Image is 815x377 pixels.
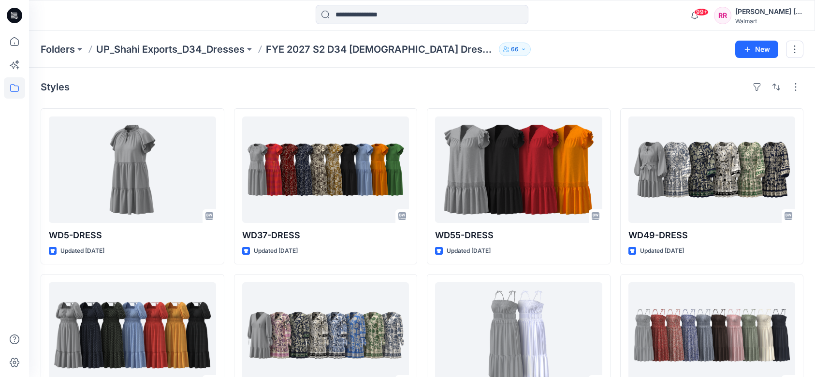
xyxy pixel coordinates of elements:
a: WD55-DRESS [435,116,602,223]
p: WD5-DRESS [49,229,216,242]
button: New [735,41,778,58]
p: Updated [DATE] [640,246,684,256]
p: Updated [DATE] [60,246,104,256]
span: 99+ [694,8,709,16]
div: RR [714,7,731,24]
p: Updated [DATE] [447,246,491,256]
div: Walmart [735,17,803,25]
p: WD37-DRESS [242,229,409,242]
a: Folders [41,43,75,56]
button: 66 [499,43,531,56]
p: FYE 2027 S2 D34 [DEMOGRAPHIC_DATA] Dresses - Shahi [266,43,495,56]
p: Updated [DATE] [254,246,298,256]
h4: Styles [41,81,70,93]
p: WD49-DRESS [628,229,796,242]
a: WD37-DRESS [242,116,409,223]
a: WD5-DRESS [49,116,216,223]
a: WD49-DRESS [628,116,796,223]
p: WD55-DRESS [435,229,602,242]
p: 66 [511,44,519,55]
a: UP_Shahi Exports_D34_Dresses [96,43,245,56]
div: [PERSON_NAME] [PERSON_NAME] [735,6,803,17]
